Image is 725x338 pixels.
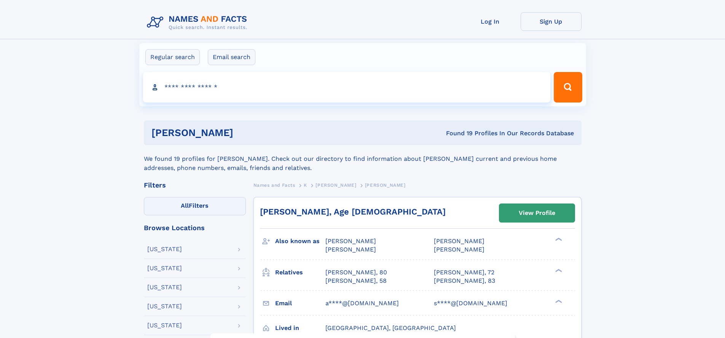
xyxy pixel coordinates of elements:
[208,49,255,65] label: Email search
[260,207,446,216] a: [PERSON_NAME], Age [DEMOGRAPHIC_DATA]
[315,180,356,190] a: [PERSON_NAME]
[434,246,484,253] span: [PERSON_NAME]
[325,246,376,253] span: [PERSON_NAME]
[144,145,582,173] div: We found 19 profiles for [PERSON_NAME]. Check out our directory to find information about [PERSON...
[147,284,182,290] div: [US_STATE]
[147,303,182,309] div: [US_STATE]
[519,204,555,222] div: View Profile
[553,237,562,242] div: ❯
[315,183,356,188] span: [PERSON_NAME]
[275,297,325,310] h3: Email
[147,246,182,252] div: [US_STATE]
[499,204,575,222] a: View Profile
[554,72,582,103] button: Search Button
[325,268,387,277] a: [PERSON_NAME], 80
[147,322,182,328] div: [US_STATE]
[144,12,253,33] img: Logo Names and Facts
[304,183,307,188] span: K
[325,237,376,245] span: [PERSON_NAME]
[434,237,484,245] span: [PERSON_NAME]
[145,49,200,65] label: Regular search
[339,129,574,138] div: Found 19 Profiles In Our Records Database
[144,197,246,215] label: Filters
[275,266,325,279] h3: Relatives
[144,182,246,189] div: Filters
[143,72,551,103] input: search input
[144,224,246,231] div: Browse Locations
[147,265,182,271] div: [US_STATE]
[275,322,325,335] h3: Lived in
[434,268,494,277] a: [PERSON_NAME], 72
[325,324,456,332] span: [GEOGRAPHIC_DATA], [GEOGRAPHIC_DATA]
[460,12,521,31] a: Log In
[253,180,295,190] a: Names and Facts
[521,12,582,31] a: Sign Up
[181,202,189,209] span: All
[553,268,562,273] div: ❯
[304,180,307,190] a: K
[275,235,325,248] h3: Also known as
[365,183,406,188] span: [PERSON_NAME]
[325,277,387,285] a: [PERSON_NAME], 58
[151,128,340,138] h1: [PERSON_NAME]
[553,299,562,304] div: ❯
[434,277,495,285] a: [PERSON_NAME], 83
